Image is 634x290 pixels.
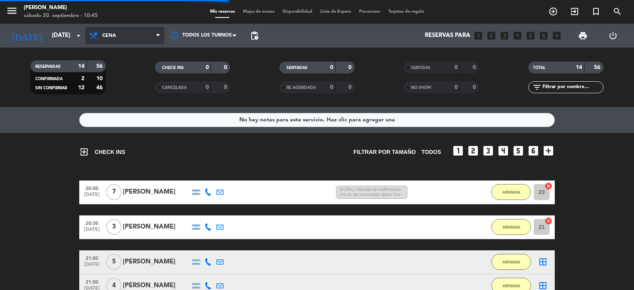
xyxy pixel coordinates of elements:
i: looks_6 [527,144,540,157]
span: Lista de Espera [316,10,355,14]
span: 7 [106,184,122,200]
span: ARRIBADA [502,284,520,288]
div: [PERSON_NAME] [123,257,190,267]
div: No hay notas para este servicio. Haz clic para agregar una [239,115,395,125]
span: TOTAL [533,66,545,70]
div: sábado 20. septiembre - 10:45 [24,12,98,20]
i: add_box [542,144,555,157]
i: looks_two [467,144,479,157]
span: print [578,31,588,40]
span: pending_actions [250,31,259,40]
i: looks_one [452,144,464,157]
i: turned_in_not [591,7,601,16]
button: ARRIBADA [491,219,531,235]
span: ARRIBADA [502,225,520,229]
i: looks_3 [499,31,510,41]
i: looks_5 [512,144,525,157]
strong: 0 [348,65,353,70]
strong: 0 [330,85,333,90]
i: looks_4 [497,144,510,157]
button: menu [6,5,18,19]
span: SENTADAS [286,66,307,70]
i: add_box [552,31,562,41]
span: Reservas para [425,32,470,39]
span: Mis reservas [206,10,239,14]
strong: 0 [206,85,209,90]
span: Filtrar por tamaño [353,148,416,157]
span: Mapa de mesas [239,10,279,14]
span: [DATE] [82,227,102,236]
i: looks_3 [482,144,495,157]
i: cancel [544,182,552,190]
div: LOG OUT [598,24,628,48]
span: 20:30hs | Mensaje de confirmación: Una de las comensales gluten free y la reserva es a las 21 hs ... [336,186,407,199]
strong: 0 [473,85,477,90]
span: 20:30 [82,218,102,227]
span: CHECK INS [162,66,184,70]
strong: 10 [96,76,104,81]
strong: 0 [454,65,458,70]
strong: 12 [78,85,84,90]
i: search [613,7,622,16]
strong: 0 [224,85,229,90]
strong: 14 [576,65,582,70]
span: Disponibilidad [279,10,316,14]
span: 3 [106,219,122,235]
span: 20:00 [82,183,102,192]
strong: 0 [348,85,353,90]
span: NO SHOW [411,86,431,90]
strong: 0 [224,65,229,70]
span: [DATE] [82,192,102,201]
strong: 0 [206,65,209,70]
i: exit_to_app [79,147,89,157]
i: add_circle_outline [548,7,558,16]
span: Pre-acceso [355,10,384,14]
i: arrow_drop_down [74,31,83,40]
span: ARRIBADA [502,260,520,264]
i: looks_6 [539,31,549,41]
i: border_all [538,257,548,267]
div: [PERSON_NAME] [123,222,190,232]
span: 21:00 [82,253,102,262]
span: CANCELADA [162,86,187,90]
span: CHECK INS [79,147,125,157]
div: [PERSON_NAME] [123,187,190,197]
span: [DATE] [82,262,102,271]
strong: 0 [330,65,333,70]
span: Tarjetas de regalo [384,10,428,14]
strong: 14 [78,63,84,69]
i: looks_5 [525,31,536,41]
span: SIN CONFIRMAR [35,86,67,90]
span: ARRIBADA [502,190,520,194]
span: Cena [102,33,116,38]
span: 21:00 [82,277,102,286]
button: ARRIBADA [491,254,531,270]
i: [DATE] [6,27,48,44]
i: filter_list [532,83,542,92]
i: exit_to_app [570,7,579,16]
input: Filtrar por nombre... [542,83,603,92]
strong: 0 [473,65,477,70]
span: RE AGENDADA [286,86,316,90]
i: looks_4 [512,31,523,41]
strong: 0 [454,85,458,90]
span: TODOS [421,148,441,157]
strong: 56 [594,65,602,70]
i: looks_two [486,31,497,41]
div: [PERSON_NAME] [24,4,98,12]
strong: 56 [96,63,104,69]
span: RESERVADAS [35,65,61,69]
i: power_settings_new [608,31,618,40]
i: looks_one [473,31,483,41]
span: CONFIRMADA [35,77,63,81]
i: menu [6,5,18,17]
button: ARRIBADA [491,184,531,200]
span: 5 [106,254,122,270]
strong: 2 [81,76,84,81]
span: SERVIDAS [411,66,430,70]
i: cancel [544,217,552,225]
strong: 46 [96,85,104,90]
